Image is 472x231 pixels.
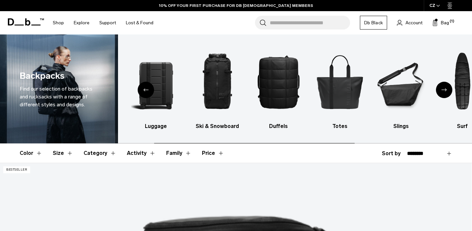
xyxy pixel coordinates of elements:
a: Db Totes [315,44,365,130]
img: Db [131,44,181,119]
div: Next slide [436,82,452,98]
a: Shop [53,11,64,34]
a: Db Duffels [254,44,304,130]
button: Toggle Filter [20,144,42,163]
h1: Backpacks [20,69,65,83]
a: 10% OFF YOUR FIRST PURCHASE FOR DB [DEMOGRAPHIC_DATA] MEMBERS [159,3,313,9]
span: Account [405,19,423,26]
h3: Duffels [254,122,304,130]
img: Db [70,44,120,119]
li: 3 / 10 [192,44,242,130]
button: Toggle Filter [53,144,73,163]
button: Toggle Filter [127,144,156,163]
span: Find our selection of backpacks and rucksacks with a range of different styles and designs. [20,86,92,108]
div: Previous slide [138,82,154,98]
nav: Main Navigation [48,11,158,34]
h3: Slings [376,122,426,130]
a: Db Slings [376,44,426,130]
h3: All products [70,122,120,130]
p: Bestseller [3,166,30,173]
a: Db Ski & Snowboard [192,44,242,130]
a: Db All products [70,44,120,130]
img: Db [254,44,304,119]
h3: Luggage [131,122,181,130]
h3: Totes [315,122,365,130]
a: Db Black [360,16,387,30]
img: Db [376,44,426,119]
a: Account [397,19,423,27]
li: 4 / 10 [254,44,304,130]
li: 5 / 10 [315,44,365,130]
img: Db [192,44,242,119]
button: Bag (1) [432,19,449,27]
button: Toggle Price [202,144,224,163]
li: 6 / 10 [376,44,426,130]
li: 1 / 10 [70,44,120,130]
button: Toggle Filter [84,144,116,163]
a: Lost & Found [126,11,153,34]
a: Explore [74,11,89,34]
a: Db Luggage [131,44,181,130]
span: (1) [450,19,454,24]
a: Support [99,11,116,34]
img: Db [315,44,365,119]
h3: Ski & Snowboard [192,122,242,130]
span: Bag [441,19,449,26]
li: 2 / 10 [131,44,181,130]
button: Toggle Filter [166,144,191,163]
